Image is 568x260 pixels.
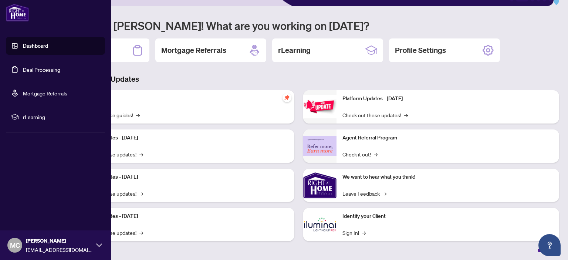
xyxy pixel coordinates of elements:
p: Self-Help [78,95,288,103]
p: We want to hear what you think! [342,173,553,181]
a: Leave Feedback→ [342,189,386,197]
p: Platform Updates - [DATE] [78,134,288,142]
a: Deal Processing [23,66,60,73]
span: → [404,111,408,119]
a: Mortgage Referrals [23,90,67,97]
p: Agent Referral Program [342,134,553,142]
a: Sign In!→ [342,229,366,237]
span: → [136,111,140,119]
p: Platform Updates - [DATE] [78,173,288,181]
img: We want to hear what you think! [303,169,337,202]
span: rLearning [23,113,100,121]
span: → [139,150,143,158]
h2: Profile Settings [395,45,446,55]
p: Platform Updates - [DATE] [342,95,553,103]
img: Agent Referral Program [303,136,337,156]
p: Identify your Client [342,212,553,220]
h2: Mortgage Referrals [161,45,226,55]
span: → [139,189,143,197]
img: Platform Updates - June 23, 2025 [303,95,337,118]
img: logo [6,4,29,21]
span: MC [10,240,20,250]
h3: Brokerage & Industry Updates [38,74,559,84]
a: Check out these updates!→ [342,111,408,119]
h2: rLearning [278,45,311,55]
h1: Welcome back [PERSON_NAME]! What are you working on [DATE]? [38,18,559,33]
span: → [383,189,386,197]
span: [PERSON_NAME] [26,237,92,245]
span: pushpin [283,93,291,102]
span: [EMAIL_ADDRESS][DOMAIN_NAME] [26,246,92,254]
a: Dashboard [23,43,48,49]
a: Check it out!→ [342,150,378,158]
p: Platform Updates - [DATE] [78,212,288,220]
span: → [362,229,366,237]
span: → [139,229,143,237]
span: → [374,150,378,158]
button: Open asap [538,234,561,256]
img: Identify your Client [303,208,337,241]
